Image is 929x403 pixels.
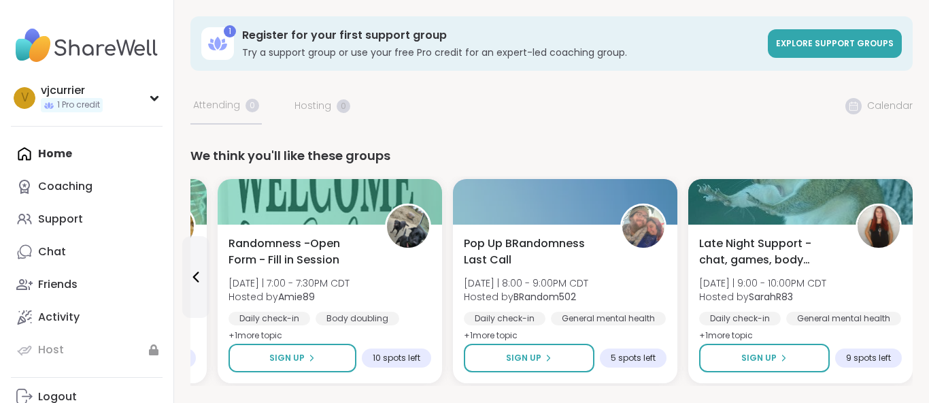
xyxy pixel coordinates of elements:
[190,146,913,165] div: We think you'll like these groups
[38,342,64,357] div: Host
[38,310,80,325] div: Activity
[38,277,78,292] div: Friends
[229,276,350,290] span: [DATE] | 7:00 - 7:30PM CDT
[768,29,902,58] a: Explore support groups
[38,212,83,227] div: Support
[551,312,666,325] div: General mental health
[11,236,163,268] a: Chat
[229,236,370,268] span: Randomness -Open Form - Fill in Session
[699,290,826,304] span: Hosted by
[699,312,781,325] div: Daily check-in
[464,236,605,268] span: Pop Up BRandomness Last Call
[464,290,588,304] span: Hosted by
[749,290,793,304] b: SarahR83
[464,276,588,290] span: [DATE] | 8:00 - 9:00PM CDT
[269,352,305,364] span: Sign Up
[858,206,900,248] img: SarahR83
[242,28,760,43] h3: Register for your first support group
[11,203,163,236] a: Support
[506,352,541,364] span: Sign Up
[57,99,100,111] span: 1 Pro credit
[21,89,29,107] span: v
[278,290,315,304] b: Amie89
[741,352,777,364] span: Sign Up
[229,344,356,372] button: Sign Up
[229,290,350,304] span: Hosted by
[11,170,163,203] a: Coaching
[11,334,163,366] a: Host
[38,244,66,259] div: Chat
[786,312,901,325] div: General mental health
[464,344,594,372] button: Sign Up
[224,25,236,37] div: 1
[242,46,760,59] h3: Try a support group or use your free Pro credit for an expert-led coaching group.
[41,83,103,98] div: vjcurrier
[846,353,891,364] span: 9 spots left
[229,312,310,325] div: Daily check-in
[699,276,826,290] span: [DATE] | 9:00 - 10:00PM CDT
[387,206,429,248] img: Amie89
[316,312,399,325] div: Body doubling
[611,353,656,364] span: 5 spots left
[38,179,92,194] div: Coaching
[699,236,841,268] span: Late Night Support - chat, games, body double
[11,268,163,301] a: Friends
[776,37,894,49] span: Explore support groups
[373,353,420,364] span: 10 spots left
[11,301,163,334] a: Activity
[11,22,163,69] img: ShareWell Nav Logo
[464,312,545,325] div: Daily check-in
[622,206,664,248] img: BRandom502
[699,344,830,372] button: Sign Up
[513,290,576,304] b: BRandom502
